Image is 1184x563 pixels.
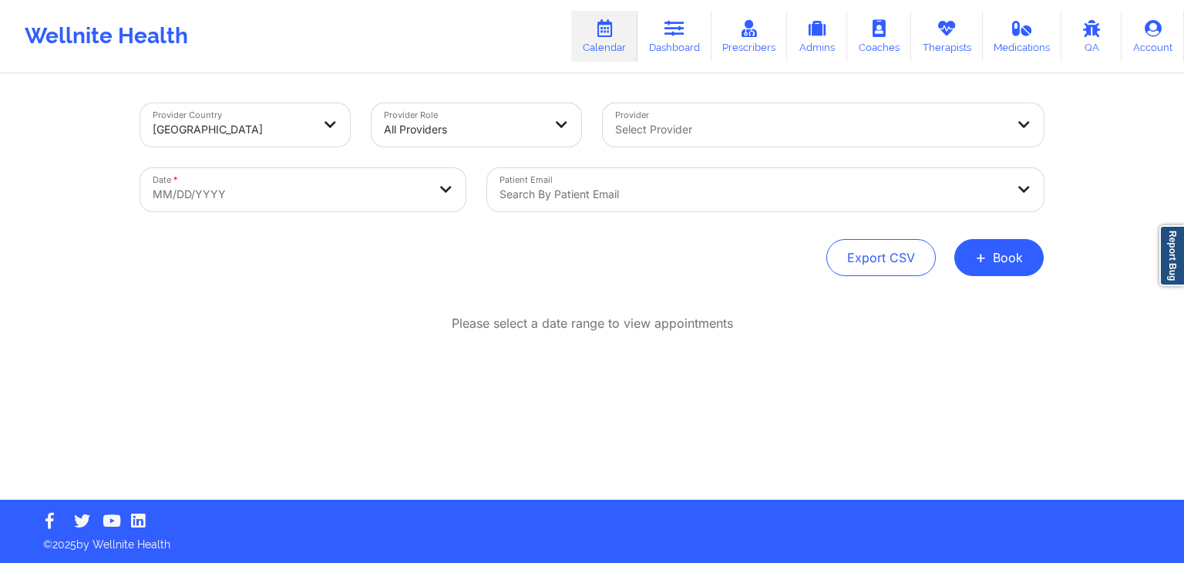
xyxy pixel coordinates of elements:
span: + [975,253,987,261]
a: Calendar [571,11,637,62]
a: Prescribers [711,11,788,62]
button: Export CSV [826,239,936,276]
p: Please select a date range to view appointments [452,315,733,332]
p: © 2025 by Wellnite Health [32,526,1152,552]
div: [GEOGRAPHIC_DATA] [153,113,311,147]
div: All Providers [384,113,543,147]
a: Therapists [911,11,983,62]
a: Admins [787,11,847,62]
button: +Book [954,239,1044,276]
a: Dashboard [637,11,711,62]
a: Account [1122,11,1184,62]
a: Coaches [847,11,911,62]
a: Report Bug [1159,225,1184,286]
a: Medications [983,11,1062,62]
a: QA [1061,11,1122,62]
